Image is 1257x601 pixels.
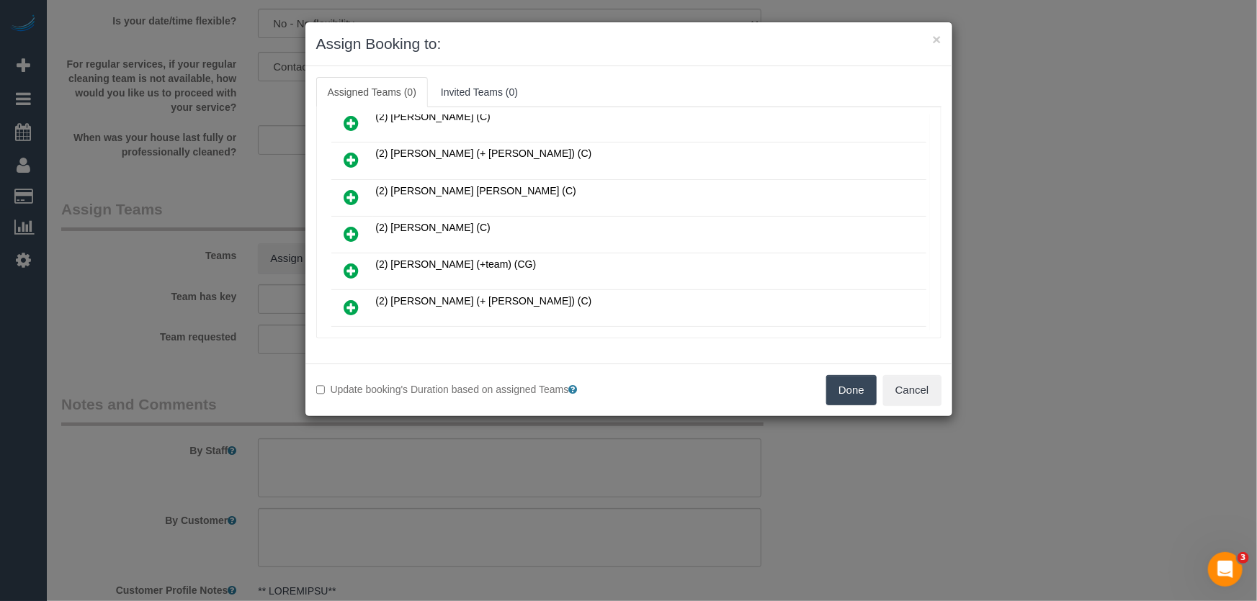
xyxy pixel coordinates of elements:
[932,32,941,47] button: ×
[316,33,941,55] h3: Assign Booking to:
[1208,552,1243,587] iframe: Intercom live chat
[429,77,529,107] a: Invited Teams (0)
[316,77,428,107] a: Assigned Teams (0)
[826,375,877,405] button: Done
[316,385,326,394] input: Update booking's Duration based on assigned Teams
[376,111,491,122] span: (2) [PERSON_NAME] (C)
[376,222,491,233] span: (2) [PERSON_NAME] (C)
[376,148,592,159] span: (2) [PERSON_NAME] (+ [PERSON_NAME]) (C)
[1238,552,1249,564] span: 3
[376,185,577,196] span: (2) [PERSON_NAME] [PERSON_NAME] (C)
[883,375,941,405] button: Cancel
[376,258,537,270] span: (2) [PERSON_NAME] (+team) (CG)
[316,382,618,397] label: Update booking's Duration based on assigned Teams
[376,295,592,307] span: (2) [PERSON_NAME] (+ [PERSON_NAME]) (C)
